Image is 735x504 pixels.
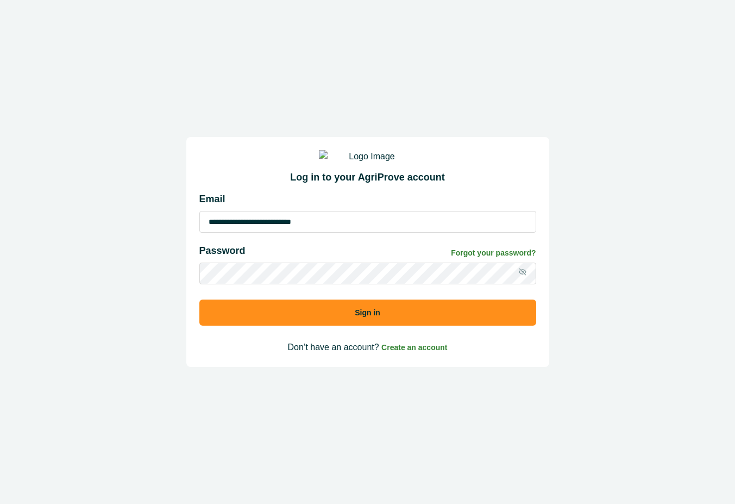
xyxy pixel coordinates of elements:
span: Create an account [381,343,447,352]
h2: Log in to your AgriProve account [199,172,536,184]
p: Email [199,192,536,207]
p: Don’t have an account? [199,341,536,354]
a: Create an account [381,343,447,352]
a: Forgot your password? [451,247,536,259]
button: Sign in [199,300,536,326]
img: Logo Image [319,150,417,163]
p: Password [199,244,246,258]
